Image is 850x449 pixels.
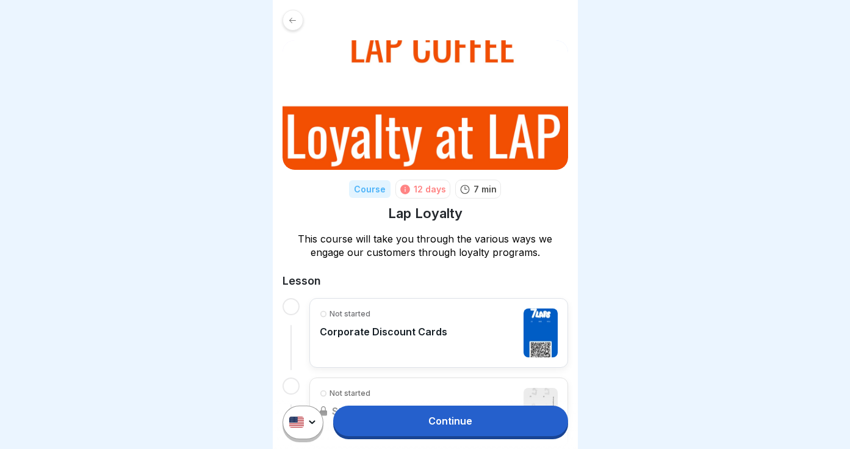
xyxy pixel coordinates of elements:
[414,183,446,195] div: 12 days
[349,180,391,198] div: Course
[289,417,304,428] img: us.svg
[524,308,558,357] img: jvur8yzk08ai55ki8v2qpofs.png
[388,205,463,222] h1: Lap Loyalty
[333,406,567,436] a: Continue
[283,274,568,288] h2: Lesson
[330,308,370,319] p: Not started
[320,326,447,338] p: Corporate Discount Cards
[474,183,497,195] p: 7 min
[320,308,558,357] a: Not startedCorporate Discount Cards
[283,232,568,259] p: This course will take you through the various ways we engage our customers through loyalty programs.
[283,40,568,170] img: f50nzvx4ss32m6aoab4l0s5i.png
